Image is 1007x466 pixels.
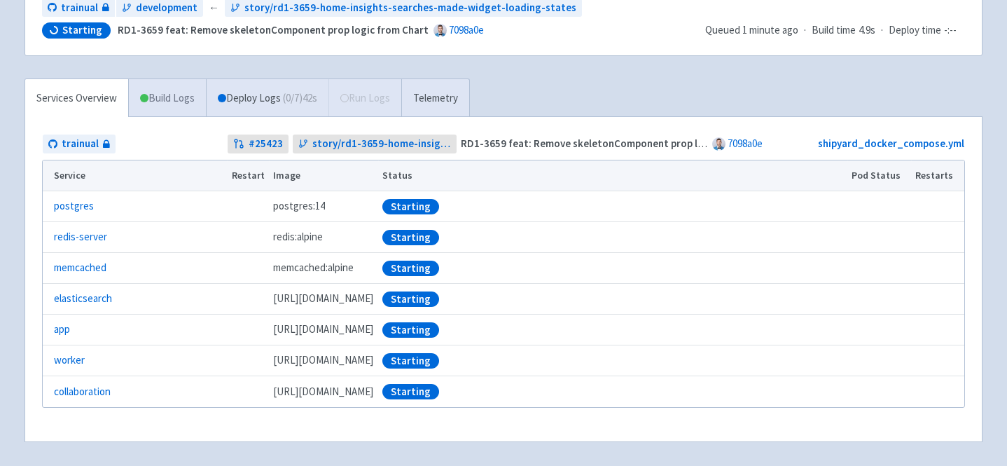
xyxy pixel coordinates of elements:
div: Starting [382,230,439,245]
div: Starting [382,292,439,307]
a: story/rd1-3659-home-insights-searches-made-widget-loading-states [293,135,457,153]
div: Starting [382,384,439,399]
a: 7098a0e [728,137,763,150]
th: Service [43,160,227,191]
a: worker [54,352,85,369]
span: Starting [62,23,102,37]
a: 7098a0e [449,23,484,36]
a: Build Logs [129,79,206,118]
div: Starting [382,322,439,338]
span: Deploy time [889,22,941,39]
a: Services Overview [25,79,128,118]
a: app [54,322,70,338]
th: Restart [227,160,269,191]
a: redis-server [54,229,107,245]
a: memcached [54,260,106,276]
th: Restarts [911,160,964,191]
div: Starting [382,199,439,214]
strong: RD1-3659 feat: Remove skeletonComponent prop logic from Chart [118,23,429,36]
span: Build time [812,22,856,39]
span: [DOMAIN_NAME][URL] [273,291,373,307]
a: #25423 [228,135,289,153]
time: 1 minute ago [742,23,798,36]
span: [DOMAIN_NAME][URL] [273,322,373,338]
a: trainual [43,135,116,153]
a: collaboration [54,384,111,400]
span: redis:alpine [273,229,323,245]
div: · · [705,22,965,39]
span: -:-- [944,22,957,39]
span: Queued [705,23,798,36]
span: ( 0 / 7 ) 42s [283,90,317,107]
span: [DOMAIN_NAME][URL] [273,352,373,369]
a: Deploy Logs (0/7)42s [206,79,328,118]
strong: # 25423 [249,136,283,152]
a: elasticsearch [54,291,112,307]
span: postgres:14 [273,198,325,214]
span: 4.9s [859,22,875,39]
th: Image [269,160,378,191]
span: memcached:alpine [273,260,354,276]
th: Pod Status [847,160,911,191]
th: Status [378,160,847,191]
div: Starting [382,353,439,369]
a: Telemetry [401,79,469,118]
span: trainual [62,136,99,152]
span: story/rd1-3659-home-insights-searches-made-widget-loading-states [312,136,452,152]
div: Starting [382,261,439,276]
span: [DOMAIN_NAME][URL] [273,384,373,400]
a: shipyard_docker_compose.yml [818,137,964,150]
strong: RD1-3659 feat: Remove skeletonComponent prop logic from Chart [461,137,772,150]
a: postgres [54,198,94,214]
